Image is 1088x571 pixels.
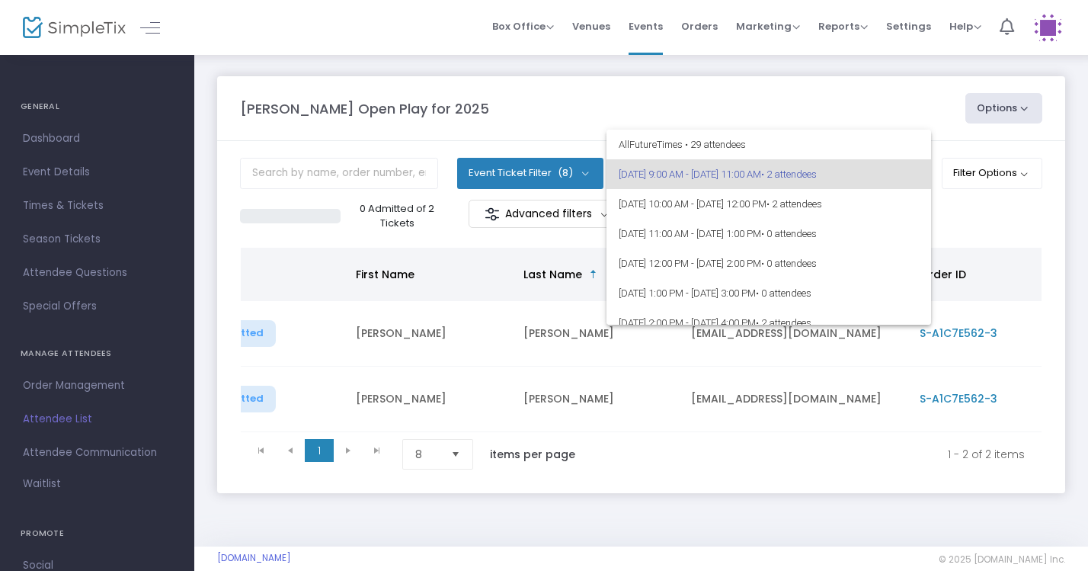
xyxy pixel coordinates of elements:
span: • 0 attendees [761,228,817,239]
span: [DATE] 11:00 AM - [DATE] 1:00 PM [619,219,919,249]
span: [DATE] 10:00 AM - [DATE] 12:00 PM [619,189,919,219]
span: • 0 attendees [756,287,811,299]
span: • 2 attendees [766,198,822,210]
span: [DATE] 1:00 PM - [DATE] 3:00 PM [619,278,919,308]
span: [DATE] 9:00 AM - [DATE] 11:00 AM [619,159,919,189]
span: All Future Times • 29 attendees [619,130,919,159]
span: • 2 attendees [756,317,811,329]
span: [DATE] 2:00 PM - [DATE] 4:00 PM [619,308,919,338]
span: • 2 attendees [761,168,817,180]
span: [DATE] 12:00 PM - [DATE] 2:00 PM [619,249,919,278]
span: • 0 attendees [761,258,817,269]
